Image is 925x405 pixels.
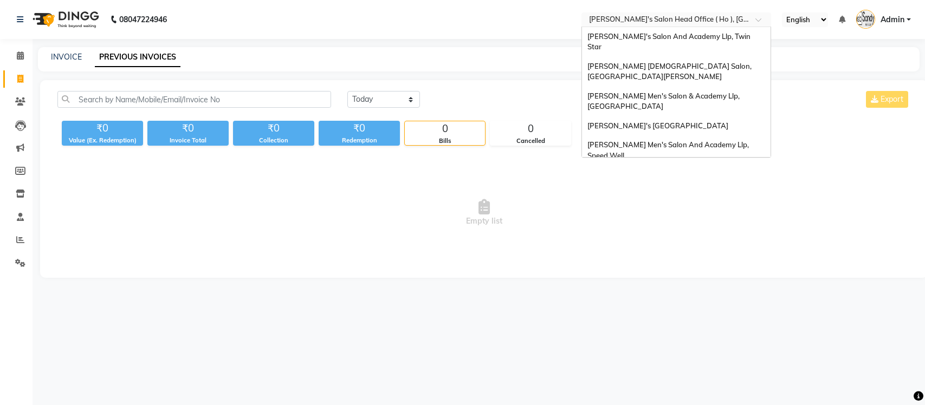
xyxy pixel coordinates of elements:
div: ₹0 [319,121,400,136]
div: Collection [233,136,314,145]
div: ₹0 [147,121,229,136]
span: [PERSON_NAME]'s [GEOGRAPHIC_DATA] [587,121,728,130]
span: [PERSON_NAME] [DEMOGRAPHIC_DATA] Salon, [GEOGRAPHIC_DATA][PERSON_NAME] [587,62,753,81]
a: PREVIOUS INVOICES [95,48,180,67]
input: Search by Name/Mobile/Email/Invoice No [57,91,331,108]
span: Admin [881,14,904,25]
div: 0 [405,121,485,136]
ng-dropdown-panel: Options list [581,27,771,158]
div: Bills [405,136,485,146]
b: 08047224946 [119,4,167,35]
span: [PERSON_NAME] Men's Salon And Academy Llp, Speed Well [587,140,751,160]
div: ₹0 [62,121,143,136]
div: 0 [490,121,571,136]
a: INVOICE [51,52,82,62]
div: Redemption [319,136,400,145]
img: logo [28,4,102,35]
span: Empty list [57,159,910,267]
div: Invoice Total [147,136,229,145]
img: Admin [856,10,875,29]
div: Cancelled [490,136,571,146]
span: [PERSON_NAME]'s Salon And Academy Llp, Twin Star [587,32,752,51]
span: [PERSON_NAME] Men's Salon & Academy Llp, [GEOGRAPHIC_DATA] [587,92,741,111]
div: Value (Ex. Redemption) [62,136,143,145]
div: ₹0 [233,121,314,136]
